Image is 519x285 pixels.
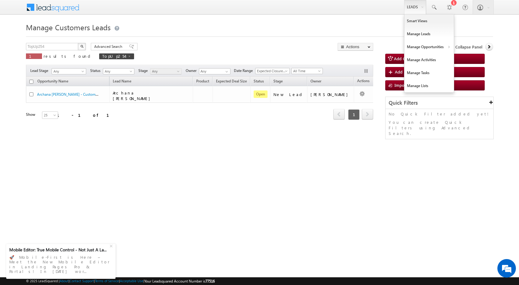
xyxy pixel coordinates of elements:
span: Product [196,79,209,83]
div: New Lead [273,92,304,97]
span: next [362,109,373,119]
span: Lead Stage [30,68,51,73]
span: Add New Lead [395,69,422,74]
span: Stage [273,79,283,83]
div: Mobile Editor: True Mobile Control - Not Just A La... [9,247,109,253]
div: Show [26,112,37,117]
a: Archana [PERSON_NAME] - Customers Leads [37,91,110,97]
span: 77516 [205,279,215,283]
span: Add Customers Leads [394,56,435,61]
img: Search [80,45,83,48]
p: You can create Quick Filters using Advanced Search. [389,119,490,136]
span: © 2025 LeadSquared | | | | | [26,278,215,284]
div: 🚀 Mobile-First is Here – Meet the New Mobile Editor in Landing Pages Pro & Portals! In [DATE] wor... [9,253,112,276]
a: Smart Views [404,15,454,27]
a: Any [150,68,182,74]
span: 25 [42,112,59,118]
span: Date Range [234,68,255,73]
p: No Quick Filter added yet! [389,111,490,117]
a: Terms of Service [95,279,119,283]
a: 25 [42,111,58,119]
span: Import Customers Leads [395,82,441,88]
input: Type to Search [199,68,230,74]
input: Check all records [29,80,33,84]
div: [PERSON_NAME] [310,92,351,97]
a: Show All Items [222,69,230,75]
a: Manage Leads [404,27,454,40]
a: Manage Opportunities [404,40,454,53]
span: All Time [292,68,321,74]
span: Expected Closure Date [255,68,288,74]
span: Any [52,69,84,74]
span: Opportunity Name [37,79,68,83]
span: Collapse Panel [455,44,482,50]
span: Expected Deal Size [216,79,247,83]
span: 1 [348,109,360,120]
span: Owner [186,68,199,73]
span: Lead Name [110,78,134,86]
a: Any [103,68,134,74]
a: All Time [291,68,323,74]
span: Owner [310,79,321,83]
a: Opportunity Name [34,78,71,86]
span: Advanced Search [94,44,124,49]
a: Expected Deal Size [213,78,250,86]
span: Status [90,68,103,73]
span: Open [254,90,268,98]
span: Archana [PERSON_NAME] [113,90,153,101]
a: Manage Activities [404,53,454,66]
a: About [60,279,69,283]
span: results found [44,53,93,59]
span: Actions [354,78,373,86]
a: prev [333,110,345,119]
span: Your Leadsquared Account Number is [144,279,215,283]
button: Actions [338,43,373,51]
a: next [362,110,373,119]
div: + [108,242,116,249]
a: Any [52,68,86,74]
a: Acceptable Use [120,279,143,283]
span: Any [103,69,133,74]
a: Contact Support [70,279,94,283]
span: prev [333,109,345,119]
div: 1 - 1 of 1 [57,111,116,119]
a: Status [251,78,267,86]
span: Any [150,69,180,74]
span: TopUp254 [102,53,125,59]
span: 1 [29,53,39,59]
a: Manage Lists [404,79,454,92]
a: Manage Tasks [404,66,454,79]
span: Manage Customers Leads [26,22,111,32]
span: Stage [138,68,150,73]
a: Expected Closure Date [255,68,290,74]
div: Quick Filters [386,97,493,109]
a: Stage [270,78,286,86]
